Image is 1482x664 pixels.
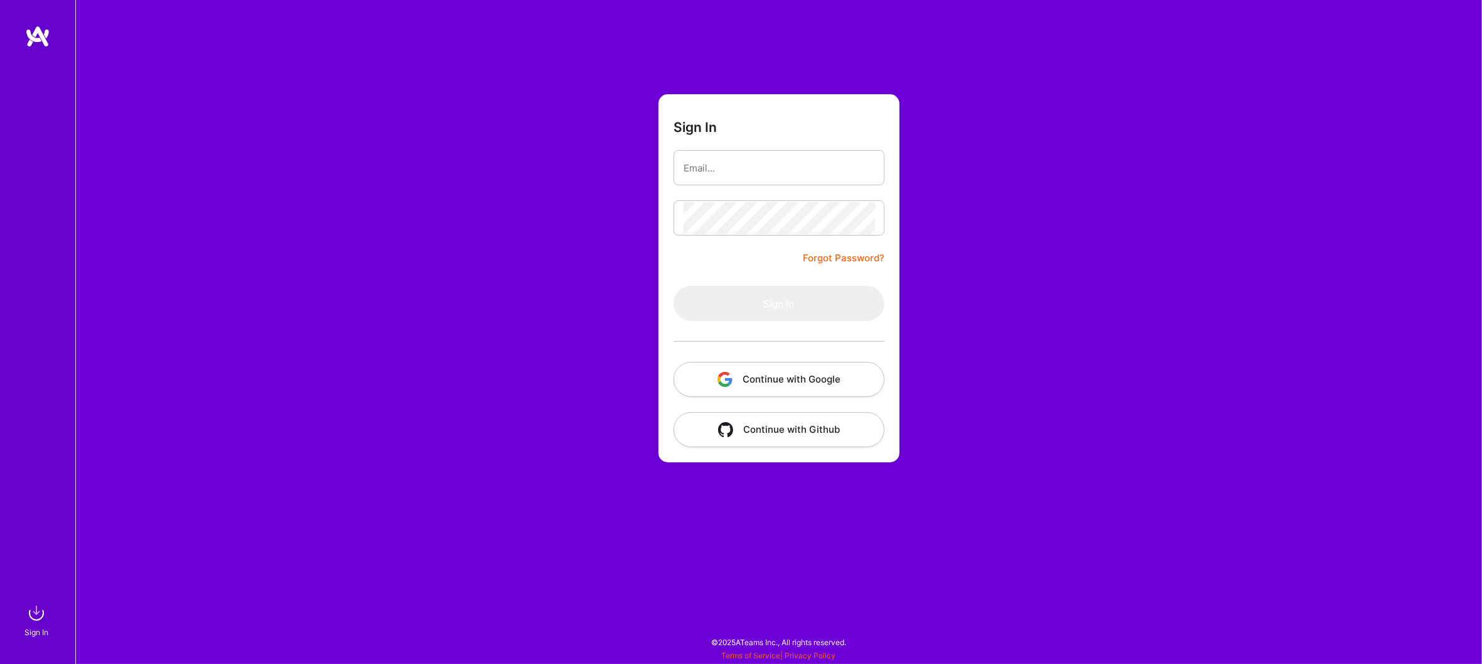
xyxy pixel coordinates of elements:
[24,601,49,626] img: sign in
[803,251,884,266] a: Forgot Password?
[26,601,49,639] a: sign inSign In
[718,422,733,437] img: icon
[674,362,884,397] button: Continue with Google
[674,119,717,135] h3: Sign In
[785,651,836,660] a: Privacy Policy
[722,651,781,660] a: Terms of Service
[25,25,50,48] img: logo
[717,372,733,387] img: icon
[722,651,836,660] span: |
[684,152,874,184] input: Email...
[674,286,884,321] button: Sign In
[674,412,884,447] button: Continue with Github
[75,626,1482,658] div: © 2025 ATeams Inc., All rights reserved.
[24,626,48,639] div: Sign In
